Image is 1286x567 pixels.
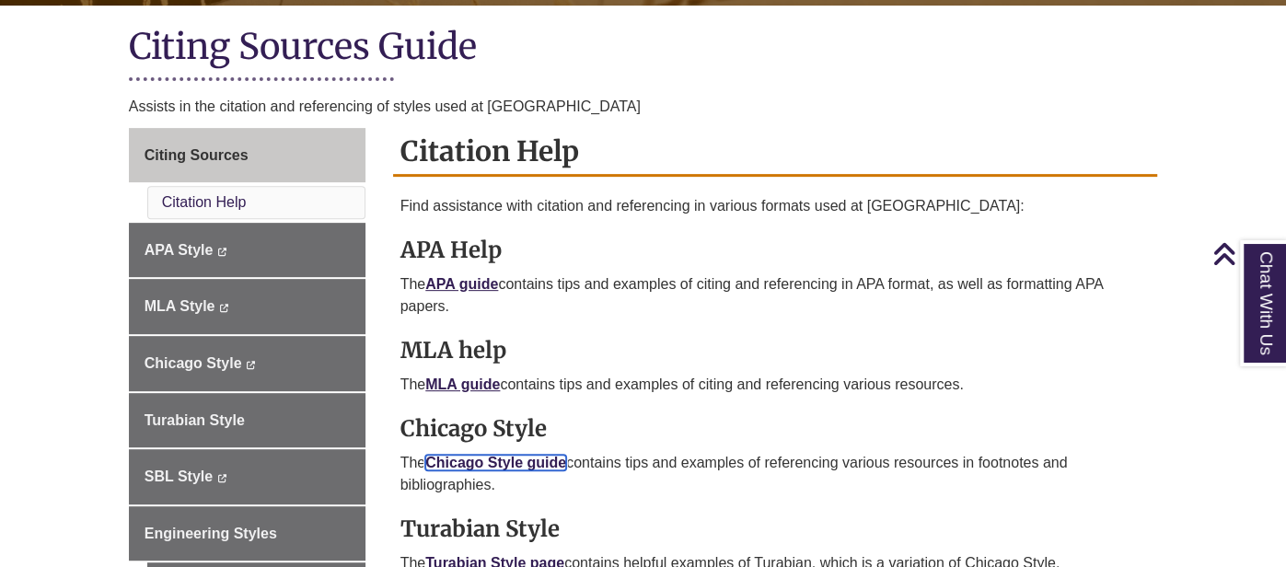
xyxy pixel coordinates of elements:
a: Citing Sources [129,128,365,183]
a: Citation Help [162,194,247,210]
i: This link opens in a new window [246,361,256,369]
strong: Turabian Style [400,515,560,543]
a: Chicago Style [129,336,365,391]
span: Assists in the citation and referencing of styles used at [GEOGRAPHIC_DATA] [129,98,641,114]
span: Citing Sources [145,147,249,163]
a: APA Style [129,223,365,278]
a: Chicago Style guide [425,455,566,470]
a: Turabian Style [129,393,365,448]
a: MLA guide [425,376,500,392]
p: The contains tips and examples of referencing various resources in footnotes and bibliographies. [400,452,1151,496]
span: APA Style [145,242,214,258]
p: The contains tips and examples of citing and referencing in APA format, as well as formatting APA... [400,273,1151,318]
i: This link opens in a new window [217,248,227,256]
strong: APA Help [400,236,502,264]
a: APA guide [425,276,498,292]
strong: Chicago Style [400,414,547,443]
span: MLA Style [145,298,215,314]
p: The contains tips and examples of citing and referencing various resources. [400,374,1151,396]
i: This link opens in a new window [219,304,229,312]
a: Back to Top [1212,241,1281,266]
a: MLA Style [129,279,365,334]
h1: Citing Sources Guide [129,24,1158,73]
span: Chicago Style [145,355,242,371]
p: Find assistance with citation and referencing in various formats used at [GEOGRAPHIC_DATA]: [400,195,1151,217]
strong: MLA help [400,336,506,364]
i: This link opens in a new window [217,474,227,482]
span: SBL Style [145,469,213,484]
a: Engineering Styles [129,506,365,561]
a: SBL Style [129,449,365,504]
span: Turabian Style [145,412,245,428]
span: Engineering Styles [145,526,277,541]
h2: Citation Help [393,128,1158,177]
